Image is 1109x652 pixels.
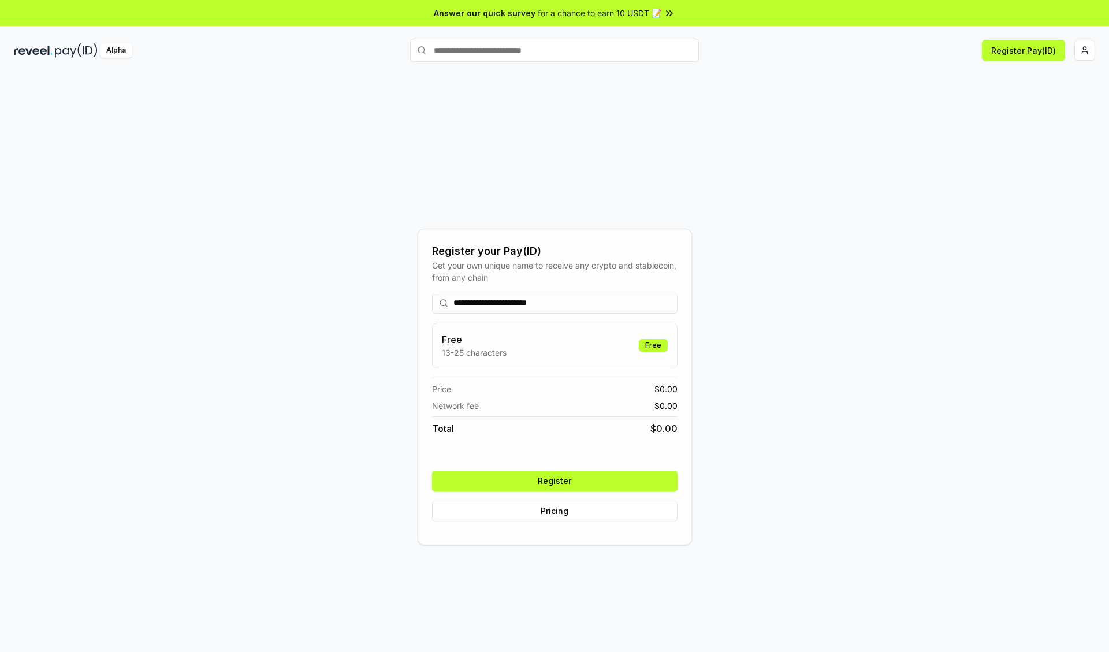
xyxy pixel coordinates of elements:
[100,43,132,58] div: Alpha
[650,422,678,435] span: $ 0.00
[982,40,1065,61] button: Register Pay(ID)
[442,347,507,359] p: 13-25 characters
[654,400,678,412] span: $ 0.00
[432,471,678,491] button: Register
[14,43,53,58] img: reveel_dark
[432,383,451,395] span: Price
[442,333,507,347] h3: Free
[654,383,678,395] span: $ 0.00
[639,339,668,352] div: Free
[432,400,479,412] span: Network fee
[432,259,678,284] div: Get your own unique name to receive any crypto and stablecoin, from any chain
[55,43,98,58] img: pay_id
[432,501,678,521] button: Pricing
[434,7,535,19] span: Answer our quick survey
[432,243,678,259] div: Register your Pay(ID)
[432,422,454,435] span: Total
[538,7,661,19] span: for a chance to earn 10 USDT 📝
